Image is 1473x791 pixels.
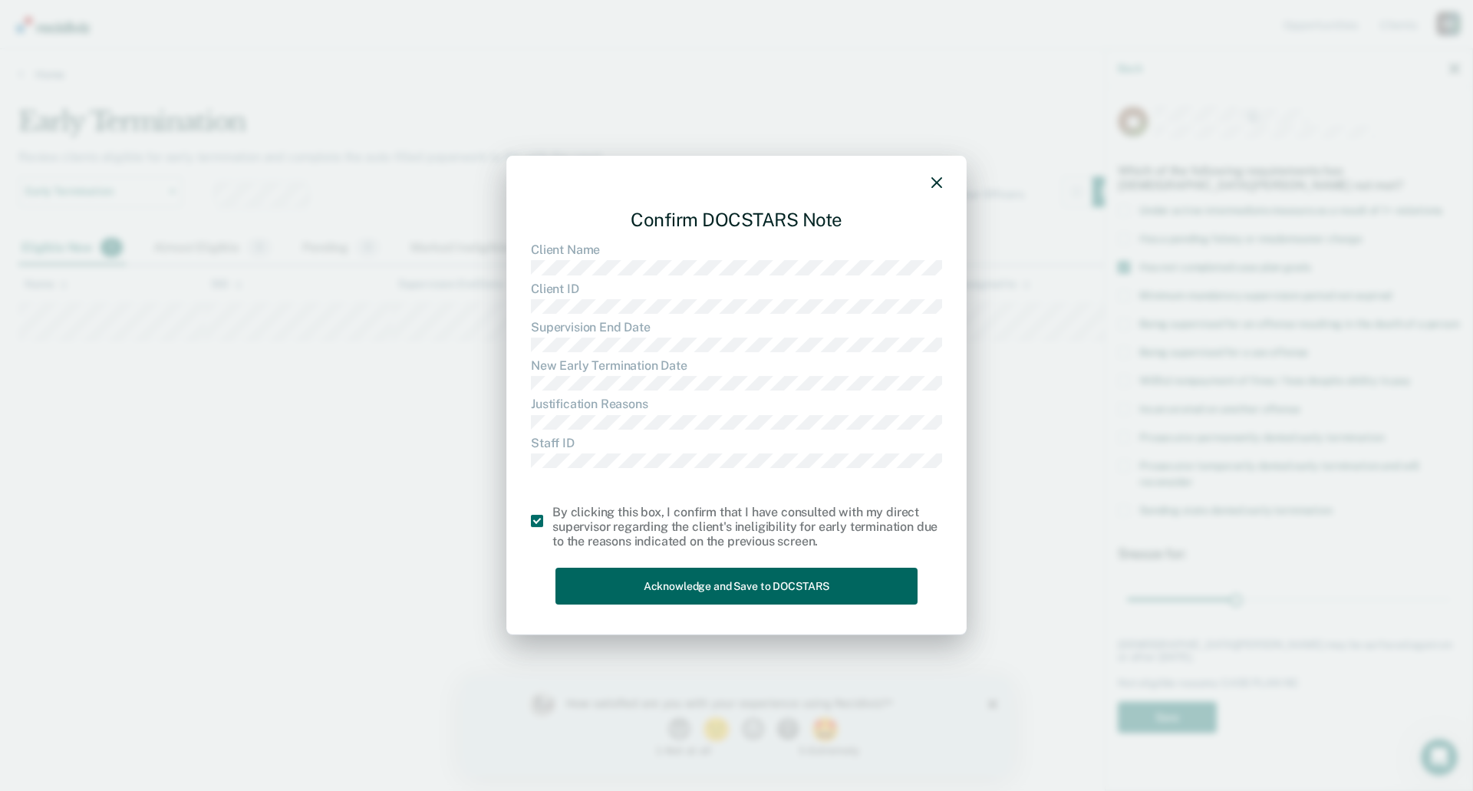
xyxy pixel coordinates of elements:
[531,242,942,257] dt: Client Name
[531,196,942,243] div: Confirm DOCSTARS Note
[349,41,381,64] button: 5
[555,568,918,605] button: Acknowledge and Save to DOCSTARS
[552,505,942,549] div: By clicking this box, I confirm that I have consulted with my direct supervisor regarding the cli...
[279,41,306,64] button: 3
[206,41,232,64] button: 1
[531,282,942,296] dt: Client ID
[104,69,249,79] div: 1 - Not at all
[531,397,942,412] dt: Justification Reasons
[526,23,535,32] div: Close survey
[337,69,482,79] div: 5 - Extremely
[531,436,942,450] dt: Staff ID
[315,41,341,64] button: 4
[104,20,459,34] div: How satisfied are you with your experience using Recidiviz?
[68,15,92,40] img: Profile image for Kim
[531,320,942,335] dt: Supervision End Date
[531,358,942,373] dt: New Early Termination Date
[240,41,272,64] button: 2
